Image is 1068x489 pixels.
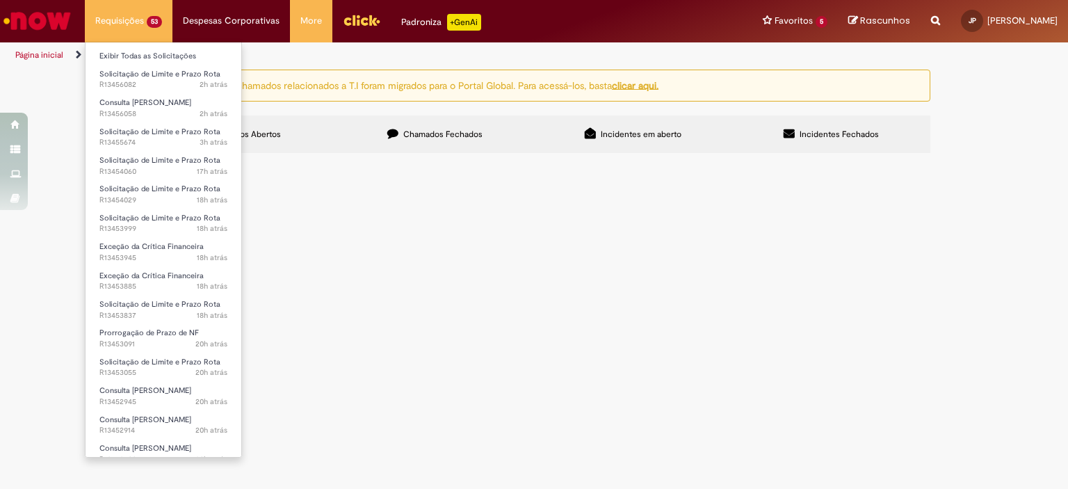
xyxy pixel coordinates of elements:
div: Padroniza [401,14,481,31]
span: R13454060 [99,166,227,177]
span: R13452900 [99,454,227,465]
span: More [300,14,322,28]
time: 27/08/2025 17:44:44 [197,195,227,205]
span: Solicitação de Limite e Prazo Rota [99,155,220,166]
span: R13453837 [99,310,227,321]
span: 20h atrás [195,339,227,349]
span: 3h atrás [200,137,227,147]
time: 27/08/2025 17:53:55 [197,166,227,177]
span: Solicitação de Limite e Prazo Rota [99,213,220,223]
span: 18h atrás [197,281,227,291]
span: 53 [147,16,162,28]
ul: Trilhas de página [10,42,702,68]
time: 28/08/2025 08:16:07 [200,137,227,147]
span: Chamados Abertos [209,129,281,140]
span: Consulta [PERSON_NAME] [99,415,191,425]
span: Solicitação de Limite e Prazo Rota [99,357,220,367]
span: 18h atrás [197,223,227,234]
span: 18h atrás [197,252,227,263]
span: Rascunhos [860,14,910,27]
time: 27/08/2025 17:39:17 [197,223,227,234]
a: Aberto R13453945 : Exceção da Crítica Financeira [86,239,241,265]
time: 27/08/2025 17:12:15 [197,310,227,321]
span: JP [969,16,976,25]
time: 27/08/2025 14:50:14 [195,425,227,435]
a: clicar aqui. [612,79,658,91]
span: 20h atrás [195,425,227,435]
span: R13456082 [99,79,227,90]
span: 20h atrás [195,454,227,465]
time: 27/08/2025 14:48:00 [195,454,227,465]
span: Solicitação de Limite e Prazo Rota [99,127,220,137]
span: Chamados Fechados [403,129,483,140]
span: 20h atrás [195,396,227,407]
span: R13453945 [99,252,227,264]
a: Aberto R13453837 : Solicitação de Limite e Prazo Rota [86,297,241,323]
span: 18h atrás [197,310,227,321]
span: Incidentes Fechados [800,129,879,140]
a: Aberto R13453055 : Solicitação de Limite e Prazo Rota [86,355,241,380]
span: Prorrogação de Prazo de NF [99,328,199,338]
time: 28/08/2025 09:17:29 [200,79,227,90]
a: Aberto R13453999 : Solicitação de Limite e Prazo Rota [86,211,241,237]
ng-bind-html: Atenção: alguns chamados relacionados a T.I foram migrados para o Portal Global. Para acessá-los,... [165,79,658,91]
time: 27/08/2025 17:19:39 [197,281,227,291]
a: Aberto R13455674 : Solicitação de Limite e Prazo Rota [86,125,241,150]
span: Exceção da Crítica Financeira [99,271,204,281]
span: Consulta [PERSON_NAME] [99,443,191,454]
span: Consulta [PERSON_NAME] [99,97,191,108]
span: Solicitação de Limite e Prazo Rota [99,184,220,194]
span: R13452945 [99,396,227,408]
span: R13456058 [99,109,227,120]
a: Aberto R13456058 : Consulta Serasa [86,95,241,121]
span: Exceção da Crítica Financeira [99,241,204,252]
span: R13453885 [99,281,227,292]
span: [PERSON_NAME] [987,15,1058,26]
a: Aberto R13452900 : Consulta Serasa [86,441,241,467]
time: 28/08/2025 09:13:20 [200,109,227,119]
span: R13452914 [99,425,227,436]
a: Exibir Todas as Solicitações [86,49,241,64]
span: R13454029 [99,195,227,206]
a: Aberto R13454029 : Solicitação de Limite e Prazo Rota [86,182,241,207]
a: Aberto R13453091 : Prorrogação de Prazo de NF [86,326,241,351]
span: 20h atrás [195,367,227,378]
span: 17h atrás [197,166,227,177]
span: 2h atrás [200,79,227,90]
span: Solicitação de Limite e Prazo Rota [99,69,220,79]
a: Rascunhos [848,15,910,28]
a: Aberto R13452914 : Consulta Serasa [86,412,241,438]
span: Incidentes em aberto [601,129,681,140]
span: 2h atrás [200,109,227,119]
span: Favoritos [775,14,813,28]
span: Despesas Corporativas [183,14,280,28]
span: R13453091 [99,339,227,350]
span: R13453999 [99,223,227,234]
span: 5 [816,16,827,28]
ul: Requisições [85,42,242,458]
time: 27/08/2025 17:30:05 [197,252,227,263]
img: click_logo_yellow_360x200.png [343,10,380,31]
span: Consulta [PERSON_NAME] [99,385,191,396]
span: Solicitação de Limite e Prazo Rota [99,299,220,310]
span: R13455674 [99,137,227,148]
span: Requisições [95,14,144,28]
time: 27/08/2025 15:13:45 [195,367,227,378]
span: 18h atrás [197,195,227,205]
time: 27/08/2025 15:18:01 [195,339,227,349]
img: ServiceNow [1,7,73,35]
time: 27/08/2025 14:55:49 [195,396,227,407]
a: Página inicial [15,49,63,61]
a: Aberto R13454060 : Solicitação de Limite e Prazo Rota [86,153,241,179]
a: Aberto R13452945 : Consulta Serasa [86,383,241,409]
a: Aberto R13456082 : Solicitação de Limite e Prazo Rota [86,67,241,93]
a: Aberto R13453885 : Exceção da Crítica Financeira [86,268,241,294]
span: R13453055 [99,367,227,378]
p: +GenAi [447,14,481,31]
